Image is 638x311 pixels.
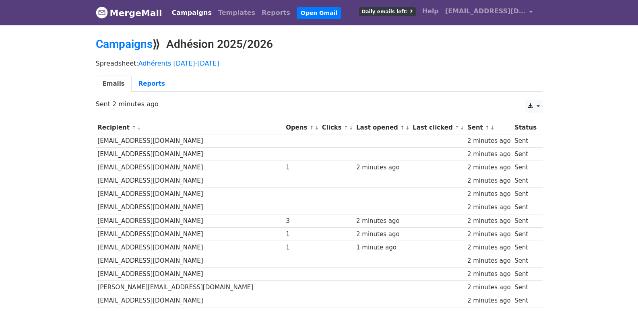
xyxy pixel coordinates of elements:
div: 2 minutes ago [467,283,511,292]
td: [EMAIL_ADDRESS][DOMAIN_NAME] [96,134,284,148]
td: [EMAIL_ADDRESS][DOMAIN_NAME] [96,268,284,281]
td: [EMAIL_ADDRESS][DOMAIN_NAME] [96,201,284,214]
a: Adhérents [DATE]-[DATE] [138,60,219,67]
a: ↑ [344,125,348,131]
td: Sent [512,187,538,201]
div: 2 minutes ago [467,176,511,185]
div: 1 [286,243,318,252]
div: 2 minutes ago [467,230,511,239]
span: [EMAIL_ADDRESS][DOMAIN_NAME] [445,6,526,16]
span: Daily emails left: 7 [359,7,416,16]
div: 2 minutes ago [467,163,511,172]
a: ↓ [460,125,465,131]
a: ↓ [314,125,319,131]
div: 2 minutes ago [467,203,511,212]
div: 2 minutes ago [467,256,511,266]
a: Campaigns [169,5,215,21]
p: Spreadsheet: [96,59,543,68]
a: ↓ [137,125,141,131]
a: [EMAIL_ADDRESS][DOMAIN_NAME] [442,3,536,22]
a: Open Gmail [297,7,341,19]
a: ↓ [349,125,353,131]
td: Sent [512,174,538,187]
td: [EMAIL_ADDRESS][DOMAIN_NAME] [96,161,284,174]
td: Sent [512,254,538,268]
div: 1 [286,230,318,239]
div: 2 minutes ago [467,189,511,199]
a: ↑ [400,125,405,131]
th: Opens [284,121,320,134]
a: Reports [258,5,293,21]
th: Status [512,121,538,134]
td: Sent [512,281,538,294]
td: [PERSON_NAME][EMAIL_ADDRESS][DOMAIN_NAME] [96,281,284,294]
a: MergeMail [96,4,162,21]
div: 2 minutes ago [467,270,511,279]
td: [EMAIL_ADDRESS][DOMAIN_NAME] [96,294,284,307]
td: [EMAIL_ADDRESS][DOMAIN_NAME] [96,254,284,268]
a: Help [419,3,442,19]
div: 1 [286,163,318,172]
a: Emails [96,76,132,92]
p: Sent 2 minutes ago [96,100,543,108]
a: ↓ [405,125,410,131]
td: Sent [512,294,538,307]
a: Daily emails left: 7 [356,3,419,19]
td: [EMAIL_ADDRESS][DOMAIN_NAME] [96,214,284,227]
div: 2 minutes ago [467,136,511,146]
td: [EMAIL_ADDRESS][DOMAIN_NAME] [96,227,284,241]
div: 2 minutes ago [467,150,511,159]
a: Templates [215,5,258,21]
th: Last clicked [411,121,465,134]
a: Reports [132,76,172,92]
td: Sent [512,214,538,227]
div: 2 minutes ago [356,216,409,226]
td: Sent [512,201,538,214]
h2: ⟫ Adhésion 2025/2026 [96,37,543,51]
a: ↑ [485,125,489,131]
th: Clicks [320,121,354,134]
td: Sent [512,268,538,281]
a: ↑ [132,125,136,131]
div: 2 minutes ago [467,243,511,252]
td: [EMAIL_ADDRESS][DOMAIN_NAME] [96,241,284,254]
th: Recipient [96,121,284,134]
td: [EMAIL_ADDRESS][DOMAIN_NAME] [96,187,284,201]
a: ↑ [310,125,314,131]
div: 2 minutes ago [356,230,409,239]
div: 2 minutes ago [356,163,409,172]
img: MergeMail logo [96,6,108,19]
td: [EMAIL_ADDRESS][DOMAIN_NAME] [96,148,284,161]
td: [EMAIL_ADDRESS][DOMAIN_NAME] [96,174,284,187]
div: 2 minutes ago [467,296,511,305]
td: Sent [512,148,538,161]
div: 2 minutes ago [467,216,511,226]
td: Sent [512,134,538,148]
a: ↑ [455,125,459,131]
td: Sent [512,161,538,174]
td: Sent [512,241,538,254]
div: 3 [286,216,318,226]
div: 1 minute ago [356,243,409,252]
a: Campaigns [96,37,153,51]
a: ↓ [490,125,495,131]
th: Sent [465,121,512,134]
th: Last opened [354,121,411,134]
td: Sent [512,227,538,241]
